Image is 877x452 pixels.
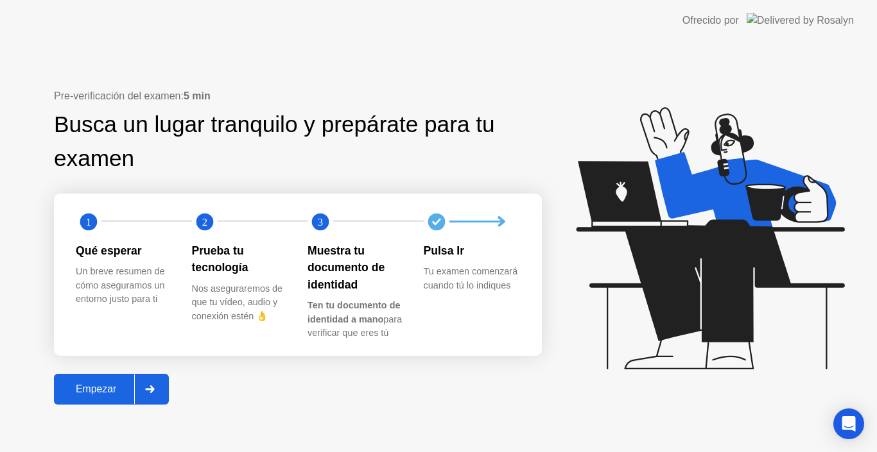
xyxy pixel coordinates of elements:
div: Qué esperar [76,242,171,259]
div: Tu examen comenzará cuando tú lo indiques [424,265,519,292]
img: Delivered by Rosalyn [747,13,854,28]
div: Busca un lugar tranquilo y prepárate para tu examen [54,108,507,176]
b: 5 min [184,90,211,101]
div: Muestra tu documento de identidad [308,242,403,293]
div: Prueba tu tecnología [192,242,288,276]
div: Pulsa Ir [424,242,519,259]
div: Open Intercom Messenger [833,408,864,439]
div: Ofrecido por [682,13,739,28]
div: para verificar que eres tú [308,299,403,340]
div: Pre-verificación del examen: [54,88,542,104]
div: Empezar [58,383,134,395]
b: Ten tu documento de identidad a mano [308,300,400,324]
div: Nos aseguraremos de que tu vídeo, audio y conexión estén 👌 [192,282,288,324]
text: 1 [86,215,91,228]
div: Un breve resumen de cómo aseguramos un entorno justo para ti [76,265,171,306]
text: 3 [318,215,323,228]
text: 2 [202,215,207,228]
button: Empezar [54,374,169,405]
